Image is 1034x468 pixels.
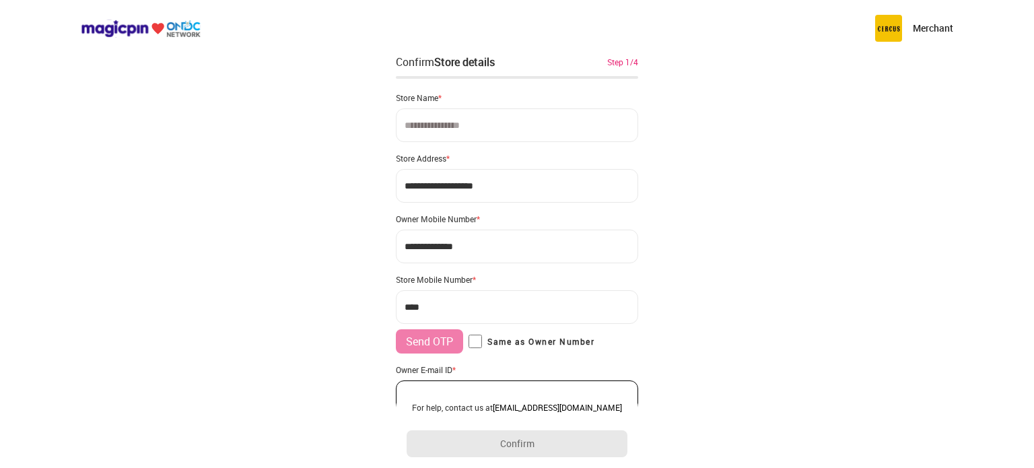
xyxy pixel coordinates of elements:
[913,22,953,35] p: Merchant
[875,15,902,42] img: circus.b677b59b.png
[407,430,627,457] button: Confirm
[396,213,638,224] div: Owner Mobile Number
[469,335,482,348] input: Same as Owner Number
[396,274,638,285] div: Store Mobile Number
[434,55,495,69] div: Store details
[81,20,201,38] img: ondc-logo-new-small.8a59708e.svg
[407,402,627,413] div: For help, contact us at
[396,364,638,375] div: Owner E-mail ID
[396,92,638,103] div: Store Name
[396,329,463,354] button: Send OTP
[396,54,495,70] div: Confirm
[469,335,594,348] label: Same as Owner Number
[493,402,622,413] a: [EMAIL_ADDRESS][DOMAIN_NAME]
[396,153,638,164] div: Store Address
[607,56,638,68] div: Step 1/4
